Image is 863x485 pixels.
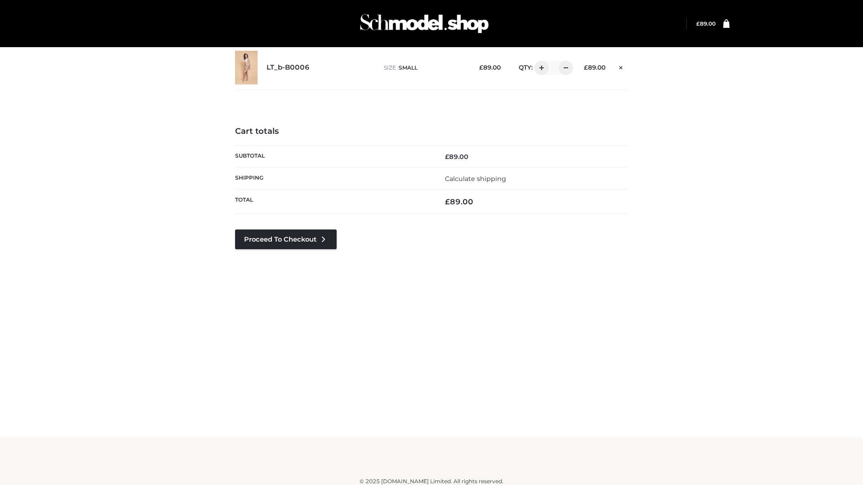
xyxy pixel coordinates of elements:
a: Remove this item [614,61,628,72]
bdi: 89.00 [584,64,605,71]
th: Subtotal [235,145,431,168]
a: Proceed to Checkout [235,229,337,249]
a: £89.00 [696,20,716,27]
img: Schmodel Admin 964 [357,6,492,41]
img: LT_b-B0006 - SMALL [235,51,258,84]
th: Shipping [235,168,431,190]
bdi: 89.00 [479,64,501,71]
span: £ [445,197,450,206]
bdi: 89.00 [445,153,468,161]
span: £ [445,153,449,161]
span: £ [696,20,700,27]
bdi: 89.00 [445,197,473,206]
span: £ [584,64,588,71]
th: Total [235,190,431,214]
div: QTY: [510,61,570,75]
span: SMALL [399,64,418,71]
a: LT_b-B0006 [267,63,310,72]
a: Calculate shipping [445,175,506,183]
bdi: 89.00 [696,20,716,27]
span: £ [479,64,483,71]
p: size : [384,64,465,72]
h4: Cart totals [235,127,628,137]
